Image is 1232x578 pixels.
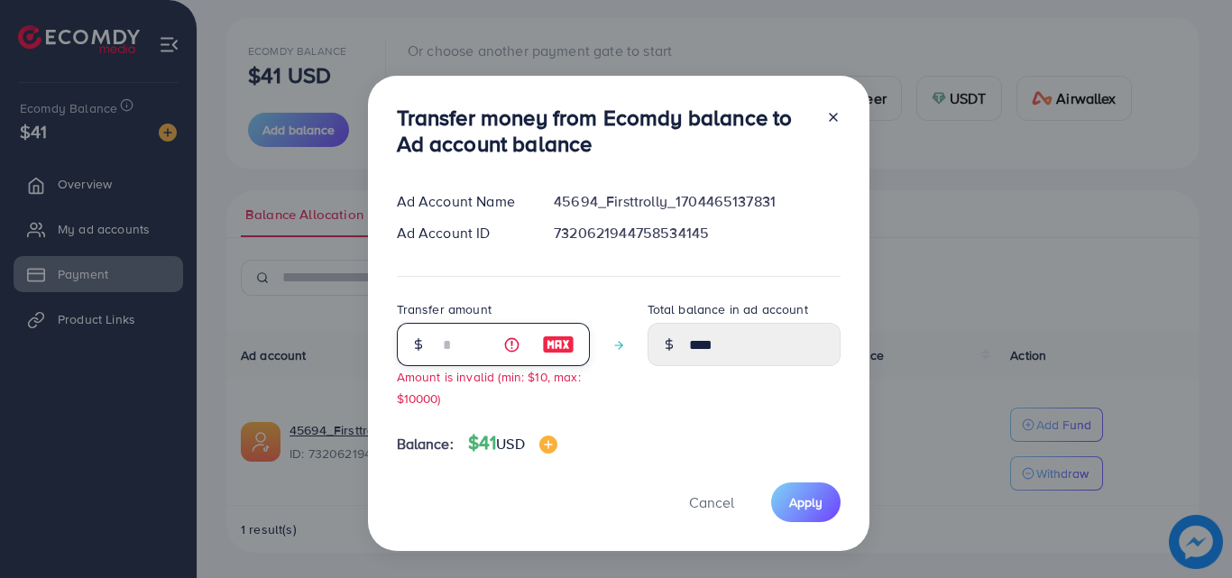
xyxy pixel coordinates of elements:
[689,492,734,512] span: Cancel
[397,105,812,157] h3: Transfer money from Ecomdy balance to Ad account balance
[771,482,841,521] button: Apply
[539,436,557,454] img: image
[468,432,557,454] h4: $41
[539,191,854,212] div: 45694_Firsttrolly_1704465137831
[648,300,808,318] label: Total balance in ad account
[539,223,854,243] div: 7320621944758534145
[542,334,575,355] img: image
[397,368,581,406] small: Amount is invalid (min: $10, max: $10000)
[667,482,757,521] button: Cancel
[382,191,540,212] div: Ad Account Name
[397,434,454,454] span: Balance:
[496,434,524,454] span: USD
[382,223,540,243] div: Ad Account ID
[789,493,823,511] span: Apply
[397,300,492,318] label: Transfer amount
